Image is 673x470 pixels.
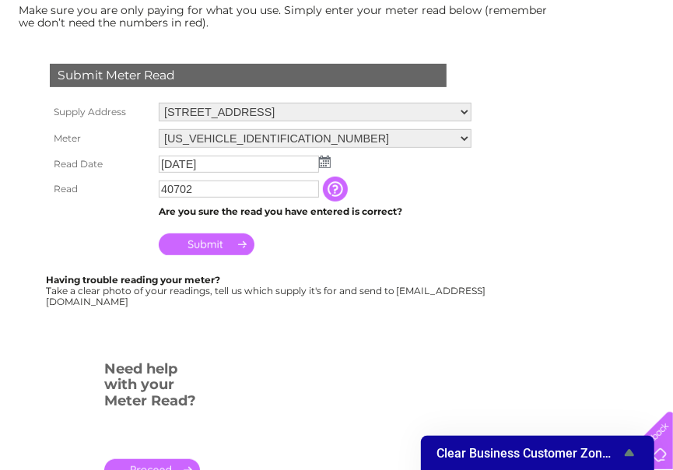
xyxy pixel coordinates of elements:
button: Show survey - Clear Business Customer Zone Survey [436,444,639,462]
a: Water [399,66,429,78]
a: 0333 014 3131 [380,8,487,27]
input: Submit [159,233,254,255]
a: Contact [570,66,608,78]
a: Log out [622,66,658,78]
a: Blog [538,66,560,78]
div: Submit Meter Read [50,64,447,87]
a: Energy [438,66,472,78]
h3: Need help with your Meter Read? [104,358,200,417]
img: ... [319,156,331,168]
span: Clear Business Customer Zone Survey [436,446,620,461]
th: Read Date [46,152,155,177]
a: Telecoms [482,66,528,78]
th: Supply Address [46,99,155,125]
img: logo.png [23,40,103,88]
b: Having trouble reading your meter? [46,274,220,286]
th: Read [46,177,155,202]
div: Take a clear photo of your readings, tell us which supply it's for and send to [EMAIL_ADDRESS][DO... [46,275,488,307]
th: Meter [46,125,155,152]
td: Are you sure the read you have entered is correct? [155,202,475,222]
input: Information [323,177,351,202]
